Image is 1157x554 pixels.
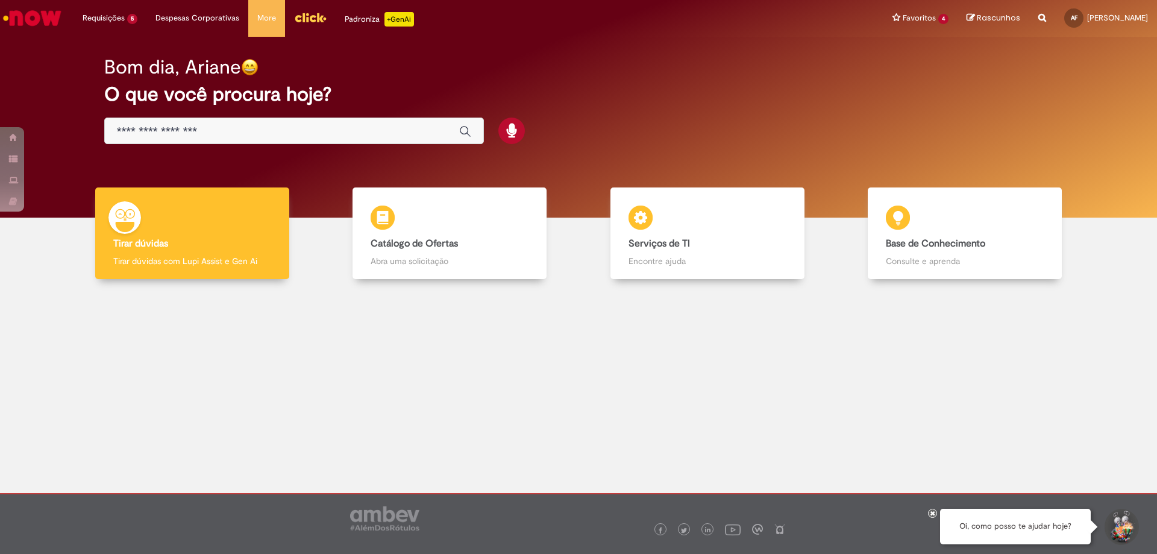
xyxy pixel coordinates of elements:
div: Oi, como posso te ajudar hoje? [940,509,1091,544]
img: logo_footer_twitter.png [681,527,687,534]
a: Rascunhos [967,13,1020,24]
b: Catálogo de Ofertas [371,238,458,250]
span: Favoritos [903,12,936,24]
p: Abra uma solicitação [371,255,528,267]
button: Iniciar Conversa de Suporte [1103,509,1139,545]
h2: O que você procura hoje? [104,84,1053,105]
span: 4 [938,14,948,24]
a: Catálogo de Ofertas Abra uma solicitação [321,187,579,280]
span: 5 [127,14,137,24]
img: logo_footer_youtube.png [725,521,741,537]
span: Despesas Corporativas [155,12,239,24]
p: +GenAi [384,12,414,27]
b: Serviços de TI [629,238,690,250]
span: [PERSON_NAME] [1087,13,1148,23]
h2: Bom dia, Ariane [104,57,241,78]
img: logo_footer_naosei.png [774,524,785,535]
img: logo_footer_workplace.png [752,524,763,535]
a: Base de Conhecimento Consulte e aprenda [836,187,1094,280]
span: Rascunhos [977,12,1020,24]
a: Serviços de TI Encontre ajuda [578,187,836,280]
img: logo_footer_linkedin.png [705,527,711,534]
img: happy-face.png [241,58,259,76]
p: Encontre ajuda [629,255,786,267]
a: Tirar dúvidas Tirar dúvidas com Lupi Assist e Gen Ai [63,187,321,280]
span: AF [1071,14,1077,22]
span: Requisições [83,12,125,24]
span: More [257,12,276,24]
img: click_logo_yellow_360x200.png [294,8,327,27]
b: Tirar dúvidas [113,238,168,250]
b: Base de Conhecimento [886,238,985,250]
img: logo_footer_facebook.png [657,527,663,534]
div: Padroniza [345,12,414,27]
img: logo_footer_ambev_rotulo_gray.png [350,506,419,530]
img: ServiceNow [1,6,63,30]
p: Tirar dúvidas com Lupi Assist e Gen Ai [113,255,271,267]
p: Consulte e aprenda [886,255,1044,267]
